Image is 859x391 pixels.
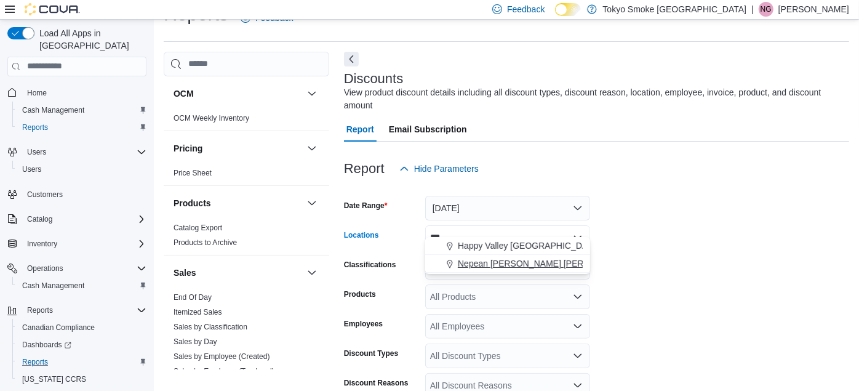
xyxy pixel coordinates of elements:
[344,230,379,240] label: Locations
[34,27,146,52] span: Load All Apps in [GEOGRAPHIC_DATA]
[27,264,63,273] span: Operations
[27,214,52,224] span: Catalog
[344,319,383,329] label: Employees
[22,212,57,227] button: Catalog
[458,240,600,252] span: Happy Valley [GEOGRAPHIC_DATA]
[2,185,151,203] button: Customers
[17,320,100,335] a: Canadian Compliance
[573,381,583,390] button: Open list of options
[425,255,590,273] button: Nepean [PERSON_NAME] [PERSON_NAME]
[507,3,545,15] span: Feedback
[22,303,146,318] span: Reports
[573,292,583,302] button: Open list of options
[344,378,409,388] label: Discount Reasons
[174,308,222,316] a: Itemized Sales
[22,236,146,251] span: Inventory
[344,52,359,67] button: Next
[22,212,146,227] span: Catalog
[27,88,47,98] span: Home
[22,261,146,276] span: Operations
[22,85,146,100] span: Home
[778,2,849,17] p: [PERSON_NAME]
[174,366,274,376] span: Sales by Employee (Tendered)
[603,2,747,17] p: Tokyo Smoke [GEOGRAPHIC_DATA]
[458,257,634,270] span: Nepean [PERSON_NAME] [PERSON_NAME]
[12,371,151,388] button: [US_STATE] CCRS
[12,277,151,294] button: Cash Management
[17,337,76,352] a: Dashboards
[22,236,62,251] button: Inventory
[573,233,583,243] button: Close list of options
[22,357,48,367] span: Reports
[174,87,194,100] h3: OCM
[12,353,151,371] button: Reports
[22,164,41,174] span: Users
[17,337,146,352] span: Dashboards
[2,302,151,319] button: Reports
[17,278,89,293] a: Cash Management
[174,267,196,279] h3: Sales
[344,260,396,270] label: Classifications
[414,163,479,175] span: Hide Parameters
[164,220,329,255] div: Products
[22,105,84,115] span: Cash Management
[751,2,754,17] p: |
[17,162,146,177] span: Users
[174,352,270,361] span: Sales by Employee (Created)
[12,119,151,136] button: Reports
[17,320,146,335] span: Canadian Compliance
[22,374,86,384] span: [US_STATE] CCRS
[2,235,151,252] button: Inventory
[425,237,590,255] button: Happy Valley [GEOGRAPHIC_DATA]
[573,321,583,331] button: Open list of options
[22,187,68,202] a: Customers
[174,238,237,248] span: Products to Archive
[17,372,91,387] a: [US_STATE] CCRS
[174,337,217,347] span: Sales by Day
[174,224,222,232] a: Catalog Export
[164,166,329,185] div: Pricing
[425,237,590,273] div: Choose from the following options
[22,86,52,100] a: Home
[305,196,319,211] button: Products
[761,2,772,17] span: NG
[12,319,151,336] button: Canadian Compliance
[305,265,319,280] button: Sales
[174,197,302,209] button: Products
[2,211,151,228] button: Catalog
[22,340,71,350] span: Dashboards
[22,123,48,132] span: Reports
[25,3,80,15] img: Cova
[12,336,151,353] a: Dashboards
[17,103,89,118] a: Cash Management
[174,307,222,317] span: Itemized Sales
[27,147,46,157] span: Users
[12,102,151,119] button: Cash Management
[344,349,398,358] label: Discount Types
[389,117,467,142] span: Email Subscription
[17,355,53,369] a: Reports
[174,337,217,346] a: Sales by Day
[17,278,146,293] span: Cash Management
[174,142,202,155] h3: Pricing
[174,292,212,302] span: End Of Day
[164,111,329,131] div: OCM
[174,168,212,178] span: Price Sheet
[174,142,302,155] button: Pricing
[344,71,404,86] h3: Discounts
[174,114,249,123] a: OCM Weekly Inventory
[305,141,319,156] button: Pricing
[174,323,247,331] a: Sales by Classification
[22,281,84,291] span: Cash Management
[2,84,151,102] button: Home
[174,238,237,247] a: Products to Archive
[17,372,146,387] span: Washington CCRS
[759,2,773,17] div: Nadine Guindon
[27,239,57,249] span: Inventory
[174,367,274,376] a: Sales by Employee (Tendered)
[17,120,53,135] a: Reports
[174,197,211,209] h3: Products
[344,289,376,299] label: Products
